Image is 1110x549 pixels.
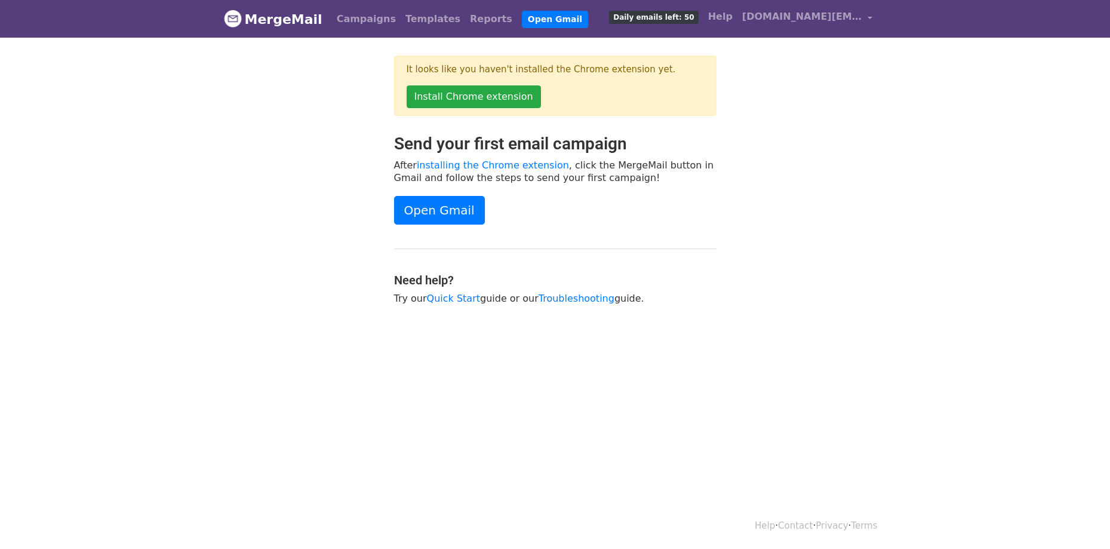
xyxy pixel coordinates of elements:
a: Open Gmail [394,196,485,225]
p: Try our guide or our guide. [394,292,717,305]
p: After , click the MergeMail button in Gmail and follow the steps to send your first campaign! [394,159,717,184]
a: Reports [465,7,517,31]
a: Help [755,520,775,531]
a: Troubleshooting [539,293,614,304]
a: Open Gmail [522,11,588,28]
a: Contact [778,520,813,531]
a: Daily emails left: 50 [604,5,703,29]
a: Templates [401,7,465,31]
span: [DOMAIN_NAME][EMAIL_ADDRESS][DOMAIN_NAME] [742,10,862,24]
a: Privacy [816,520,848,531]
a: [DOMAIN_NAME][EMAIL_ADDRESS][DOMAIN_NAME] [737,5,877,33]
span: Daily emails left: 50 [609,11,698,24]
a: MergeMail [224,7,322,32]
a: Quick Start [427,293,480,304]
img: MergeMail logo [224,10,242,27]
a: Campaigns [332,7,401,31]
h4: Need help? [394,273,717,287]
a: Help [703,5,737,29]
a: installing the Chrome extension [417,160,569,171]
h2: Send your first email campaign [394,134,717,154]
p: It looks like you haven't installed the Chrome extension yet. [407,63,704,76]
a: Install Chrome extension [407,85,541,108]
a: Terms [851,520,877,531]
